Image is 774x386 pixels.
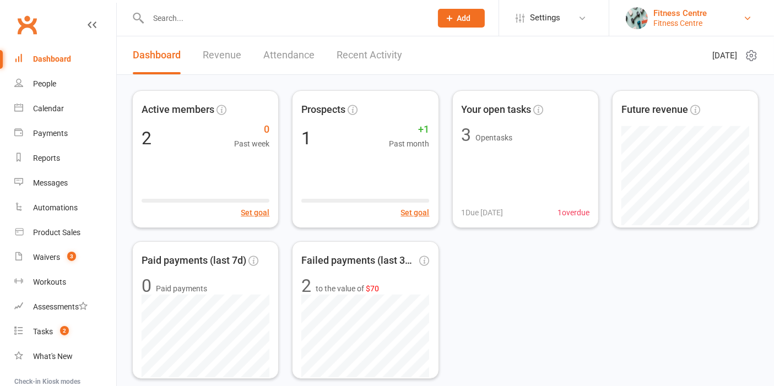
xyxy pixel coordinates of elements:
span: 2 [60,326,69,335]
a: Automations [14,195,116,220]
div: Fitness Centre [653,8,707,18]
button: Set goal [241,206,269,219]
div: Payments [33,129,68,138]
a: Calendar [14,96,116,121]
div: 2 [301,277,311,295]
a: Clubworx [13,11,41,39]
span: Past week [234,138,269,150]
div: Assessments [33,302,88,311]
div: Workouts [33,278,66,286]
div: 3 [462,126,472,144]
a: Attendance [263,36,315,74]
span: Settings [530,6,560,30]
a: Assessments [14,295,116,319]
a: Tasks 2 [14,319,116,344]
a: Payments [14,121,116,146]
span: to the value of [316,282,379,295]
a: Product Sales [14,220,116,245]
span: Paid payments [156,282,207,295]
span: $70 [366,284,379,293]
div: 0 [142,277,151,295]
span: Add [457,14,471,23]
a: People [14,72,116,96]
span: [DATE] [712,49,737,62]
div: Reports [33,154,60,162]
span: Your open tasks [462,102,532,118]
span: Past month [389,138,430,150]
span: Active members [142,102,214,118]
button: Set goal [401,206,430,219]
div: Dashboard [33,55,71,63]
input: Search... [145,10,424,26]
div: Waivers [33,253,60,262]
button: Add [438,9,485,28]
a: Recent Activity [337,36,402,74]
span: 1 Due [DATE] [462,206,504,219]
div: 2 [142,129,151,147]
span: Paid payments (last 7d) [142,253,246,269]
a: Workouts [14,270,116,295]
a: Reports [14,146,116,171]
span: 0 [234,122,269,138]
a: Dashboard [14,47,116,72]
span: Open tasks [476,133,513,142]
a: Dashboard [133,36,181,74]
img: thumb_image1757568851.png [626,7,648,29]
span: Future revenue [621,102,688,118]
div: Product Sales [33,228,80,237]
div: Calendar [33,104,64,113]
span: Prospects [301,102,345,118]
span: 3 [67,252,76,261]
div: 1 [301,129,311,147]
a: Waivers 3 [14,245,116,270]
span: Failed payments (last 30d) [301,253,417,269]
div: What's New [33,352,73,361]
span: 1 overdue [558,206,589,219]
div: Messages [33,178,68,187]
div: Automations [33,203,78,212]
a: What's New [14,344,116,369]
div: People [33,79,56,88]
span: +1 [389,122,430,138]
div: Tasks [33,327,53,336]
div: Fitness Centre [653,18,707,28]
a: Messages [14,171,116,195]
a: Revenue [203,36,241,74]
